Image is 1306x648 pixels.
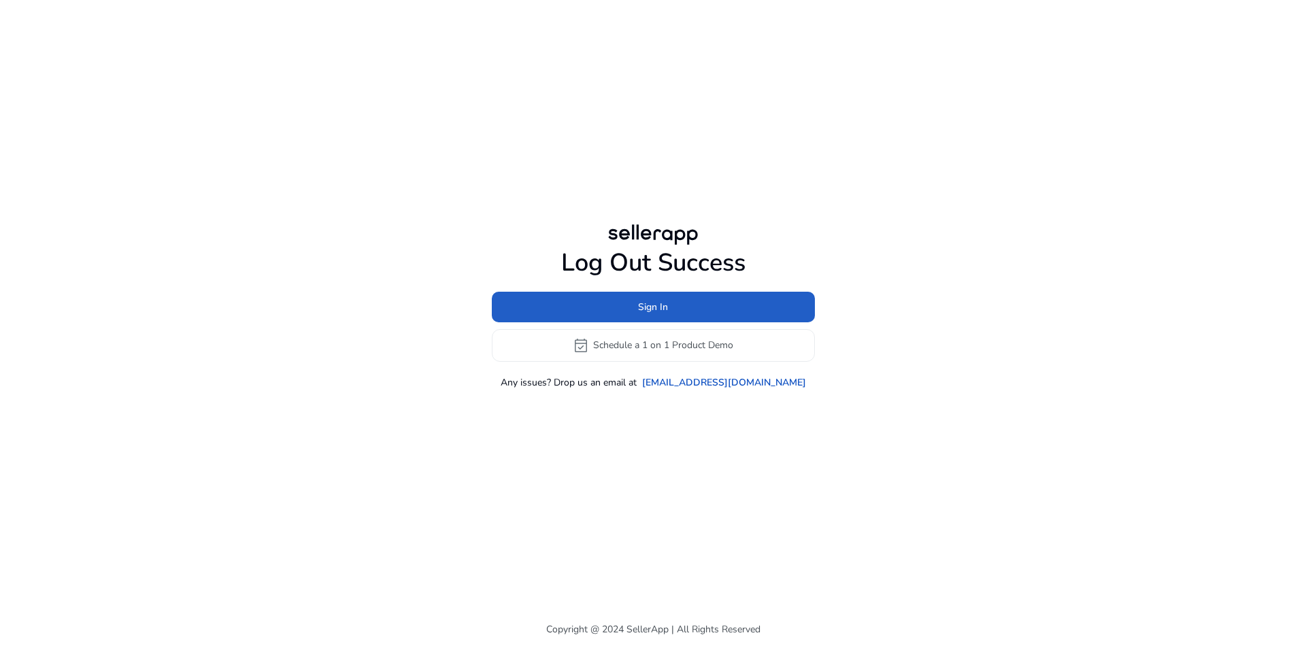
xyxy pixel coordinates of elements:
[642,375,806,390] a: [EMAIL_ADDRESS][DOMAIN_NAME]
[492,248,815,277] h1: Log Out Success
[492,329,815,362] button: event_availableSchedule a 1 on 1 Product Demo
[573,337,589,354] span: event_available
[638,300,668,314] span: Sign In
[501,375,637,390] p: Any issues? Drop us an email at
[492,292,815,322] button: Sign In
